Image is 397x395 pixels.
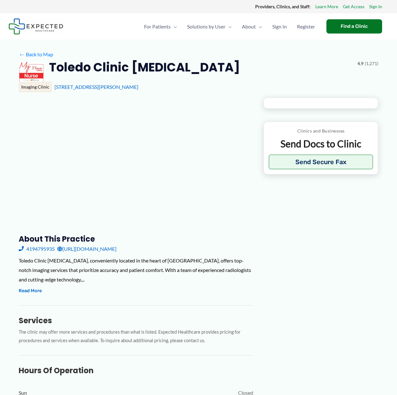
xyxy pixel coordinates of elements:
span: Menu Toggle [225,15,232,38]
span: Solutions by User [187,15,225,38]
h3: About this practice [19,234,253,244]
a: [URL][DOMAIN_NAME] [57,244,117,254]
span: About [242,15,256,38]
button: Read More [19,287,42,295]
a: Learn More [315,3,338,11]
h3: Services [19,316,253,325]
p: Send Docs to Clinic [269,138,373,150]
span: Menu Toggle [256,15,262,38]
img: Expected Healthcare Logo - side, dark font, small [9,18,63,34]
div: Imaging Clinic [19,82,52,92]
a: Register [292,15,320,38]
span: Menu Toggle [171,15,177,38]
span: Sign In [272,15,287,38]
span: 4.9 [357,59,363,68]
span: For Patients [144,15,171,38]
a: AboutMenu Toggle [237,15,267,38]
a: ←Back to Map [19,50,53,59]
span: Register [297,15,315,38]
p: Clinics and Businesses [269,127,373,135]
p: The clinic may offer more services and procedures than what is listed. Expected Healthcare provid... [19,328,253,345]
strong: Providers, Clinics, and Staff: [255,4,311,9]
a: 4194795935 [19,244,55,254]
span: (1,271) [365,59,378,68]
a: Sign In [369,3,382,11]
span: ← [19,51,25,57]
a: Solutions by UserMenu Toggle [182,15,237,38]
a: Find a Clinic [326,19,382,34]
a: [STREET_ADDRESS][PERSON_NAME] [54,84,138,90]
nav: Primary Site Navigation [139,15,320,38]
a: For PatientsMenu Toggle [139,15,182,38]
button: Send Secure Fax [269,155,373,169]
h3: Hours of Operation [19,366,253,375]
div: Toledo Clinic [MEDICAL_DATA], conveniently located in the heart of [GEOGRAPHIC_DATA], offers top-... [19,256,253,284]
a: Get Access [343,3,364,11]
h2: Toledo Clinic [MEDICAL_DATA] [49,59,240,75]
a: Sign In [267,15,292,38]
